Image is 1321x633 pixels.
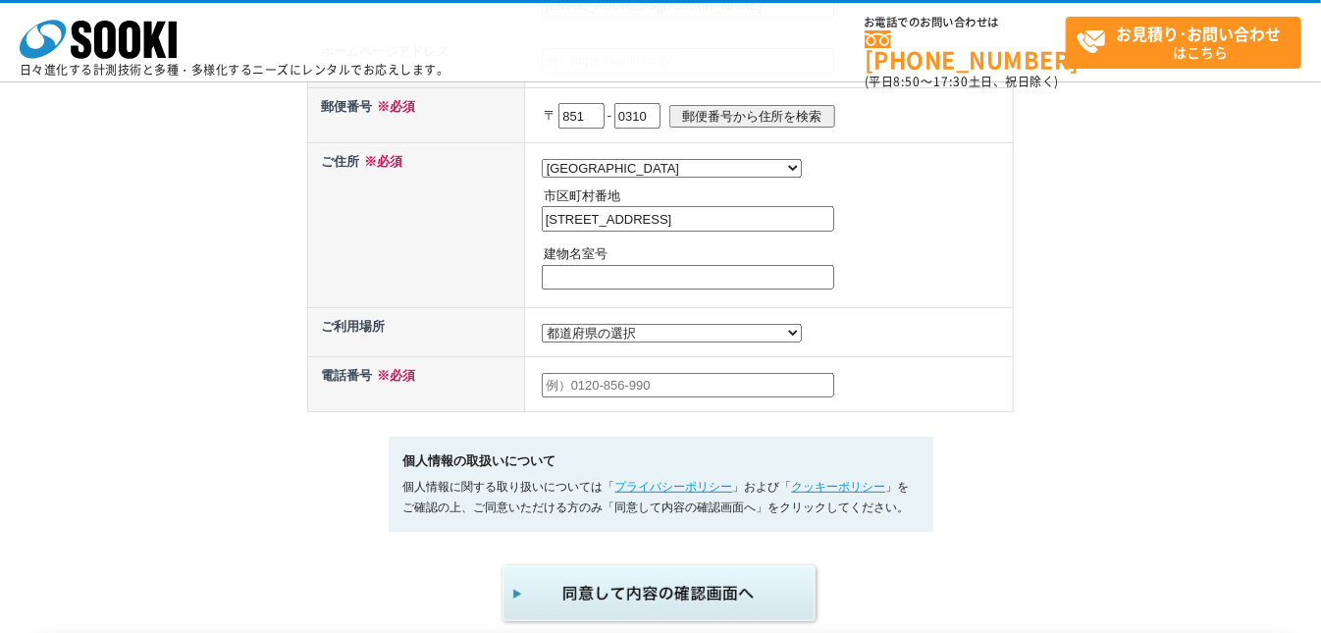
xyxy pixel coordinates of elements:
input: 例）0120-856-990 [542,373,834,398]
a: [PHONE_NUMBER] [865,30,1066,71]
a: お見積り･お問い合わせはこちら [1066,17,1301,69]
p: 日々進化する計測技術と多種・多様化するニーズにレンタルでお応えします。 [20,64,449,76]
a: クッキーポリシー [792,480,886,494]
select: /* 20250204 MOD ↑ */ /* 20241122 MOD ↑ */ [542,324,802,343]
span: 17:30 [933,73,969,90]
input: 例）大阪市西区西本町1-15-10 [542,206,834,232]
input: 550 [558,103,605,129]
strong: お見積り･お問い合わせ [1117,22,1282,45]
span: はこちら [1077,18,1300,67]
th: 電話番号 [308,356,525,411]
th: 郵便番号 [308,87,525,142]
span: ※必須 [359,154,402,169]
p: 市区町村番地 [544,186,1009,207]
th: ご利用場所 [308,308,525,357]
span: 8:50 [894,73,922,90]
span: お電話でのお問い合わせは [865,17,1066,28]
p: 〒 - [544,94,1009,137]
th: ご住所 [308,142,525,307]
img: 同意して内容の確認画面へ [500,561,821,626]
p: 個人情報に関する取り扱いについては「 」および「 」をご確認の上、ご同意いただける方のみ「同意して内容の確認画面へ」をクリックしてください。 [403,477,919,518]
h5: 個人情報の取扱いについて [403,451,919,472]
span: ※必須 [372,368,415,383]
input: 郵便番号から住所を検索 [669,105,835,128]
input: 0005 [614,103,660,129]
span: (平日 ～ 土日、祝日除く) [865,73,1059,90]
a: プライバシーポリシー [615,480,733,494]
span: ※必須 [372,99,415,114]
p: 建物名室号 [544,244,1009,265]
